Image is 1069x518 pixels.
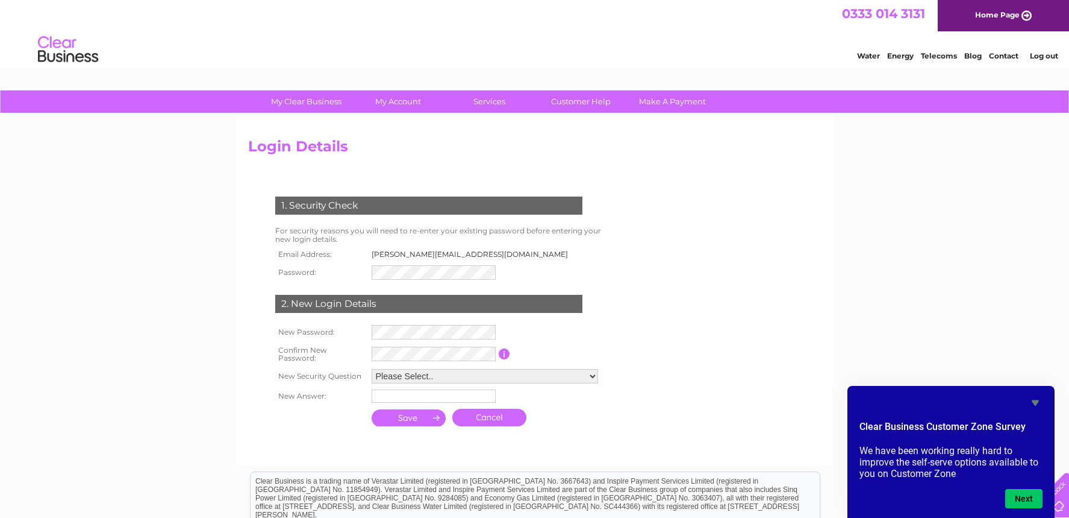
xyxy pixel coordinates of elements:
[887,51,914,60] a: Energy
[859,420,1043,440] h2: Clear Business Customer Zone Survey
[257,90,356,113] a: My Clear Business
[37,31,99,68] img: logo.png
[372,409,446,426] input: Submit
[859,445,1043,479] p: We have been working really hard to improve the self-serve options available to you on Customer Zone
[499,349,510,359] input: Information
[989,51,1018,60] a: Contact
[272,224,614,247] td: For security reasons you will need to re-enter your existing password before entering your new lo...
[964,51,982,60] a: Blog
[440,90,539,113] a: Services
[272,247,369,262] th: Email Address:
[272,322,369,343] th: New Password:
[859,396,1043,508] div: Clear Business Customer Zone Survey
[1005,489,1043,508] button: Next question
[531,90,631,113] a: Customer Help
[1030,51,1058,60] a: Log out
[921,51,957,60] a: Telecoms
[842,6,925,21] a: 0333 014 3131
[857,51,880,60] a: Water
[369,247,578,262] td: [PERSON_NAME][EMAIL_ADDRESS][DOMAIN_NAME]
[275,295,582,313] div: 2. New Login Details
[272,387,369,406] th: New Answer:
[272,262,369,283] th: Password:
[623,90,722,113] a: Make A Payment
[251,7,820,58] div: Clear Business is a trading name of Verastar Limited (registered in [GEOGRAPHIC_DATA] No. 3667643...
[248,138,821,161] h2: Login Details
[272,366,369,387] th: New Security Question
[1028,396,1043,410] button: Hide survey
[452,409,526,426] a: Cancel
[348,90,447,113] a: My Account
[272,343,369,367] th: Confirm New Password:
[275,197,582,215] div: 1. Security Check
